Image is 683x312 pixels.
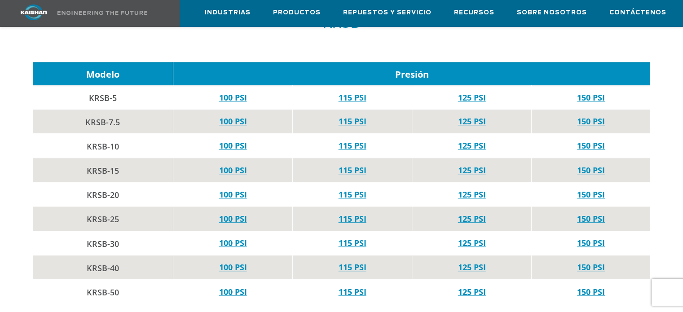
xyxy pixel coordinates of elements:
a: Sobre nosotros [517,0,587,25]
a: 115 PSI [339,116,366,127]
a: 150 PSI [577,286,605,297]
font: KRSB-10 [87,141,119,152]
a: Repuestos y servicio [343,0,432,25]
font: Modelo [86,68,119,80]
font: KRSB-7.5 [85,117,120,127]
font: Contáctenos [609,10,666,16]
font: KRSB-5 [89,93,117,104]
a: 150 PSI [577,140,605,151]
a: 150 PSI [577,165,605,176]
a: 125 PSI [458,237,486,248]
a: 125 PSI [458,189,486,200]
font: Repuestos y servicio [343,10,432,16]
a: 115 PSI [339,140,366,151]
a: Recursos [454,0,494,25]
a: 115 PSI [339,262,366,272]
font: Productos [273,10,321,16]
a: 150 PSI [577,213,605,224]
a: Contáctenos [609,0,666,25]
a: 115 PSI [339,189,366,200]
a: 100 PSI [219,92,247,103]
a: 115 PSI [339,237,366,248]
a: 150 PSI [577,116,605,127]
a: 150 PSI [577,237,605,248]
font: KRSB-15 [87,165,119,176]
a: Industrias [205,0,251,25]
a: 115 PSI [339,92,366,103]
font: KRSB-20 [87,189,119,200]
a: Productos [273,0,321,25]
font: Presión [395,68,429,80]
font: KRSB-50 [87,287,119,298]
font: KRSB-40 [87,263,119,273]
a: 100 PSI [219,237,247,248]
a: 150 PSI [577,189,605,200]
a: 100 PSI [219,140,247,151]
font: Recursos [454,10,494,16]
a: 125 PSI [458,116,486,127]
a: 100 PSI [219,213,247,224]
a: 115 PSI [339,165,366,176]
img: Ingeniería del futuro [57,11,147,15]
a: 125 PSI [458,262,486,272]
a: 150 PSI [577,92,605,103]
a: 125 PSI [458,213,486,224]
a: 125 PSI [458,286,486,297]
a: 100 PSI [219,165,247,176]
font: Industrias [205,10,251,16]
a: 100 PSI [219,286,247,297]
a: 150 PSI [577,262,605,272]
a: 125 PSI [458,140,486,151]
a: 115 PSI [339,286,366,297]
a: 125 PSI [458,165,486,176]
a: 100 PSI [219,262,247,272]
a: 100 PSI [219,116,247,127]
a: 115 PSI [339,213,366,224]
font: Sobre nosotros [517,10,587,16]
a: 100 PSI [219,189,247,200]
font: KRSB-25 [87,214,119,225]
font: KRSB-30 [87,238,119,249]
a: 125 PSI [458,92,486,103]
